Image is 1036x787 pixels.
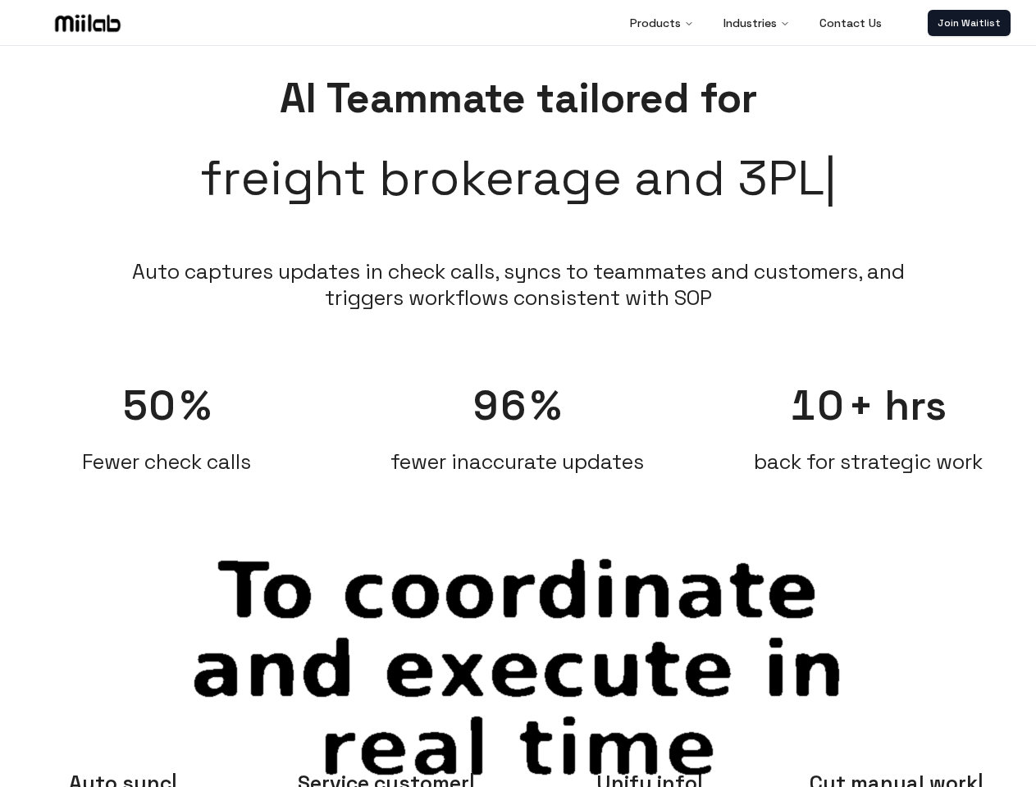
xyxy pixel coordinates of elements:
button: Industries [710,7,803,39]
a: Contact Us [806,7,895,39]
span: freight brokerage and 3PL [200,141,837,215]
nav: Main [617,7,895,39]
a: Logo [26,11,149,35]
span: back for strategic work [754,448,983,475]
span: AI Teammate tailored for [280,72,757,125]
span: fewer inaccurate updates [390,448,644,475]
img: Logo [52,11,124,35]
span: % [531,380,561,432]
button: Products [617,7,707,39]
span: 96 [473,380,527,432]
span: 50 [122,380,177,432]
span: + hrs [848,380,947,432]
a: Join Waitlist [928,10,1011,36]
li: Auto captures updates in check calls, syncs to teammates and customers, and triggers workflows co... [123,258,913,311]
span: % [180,380,211,432]
span: 10 [790,380,845,432]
